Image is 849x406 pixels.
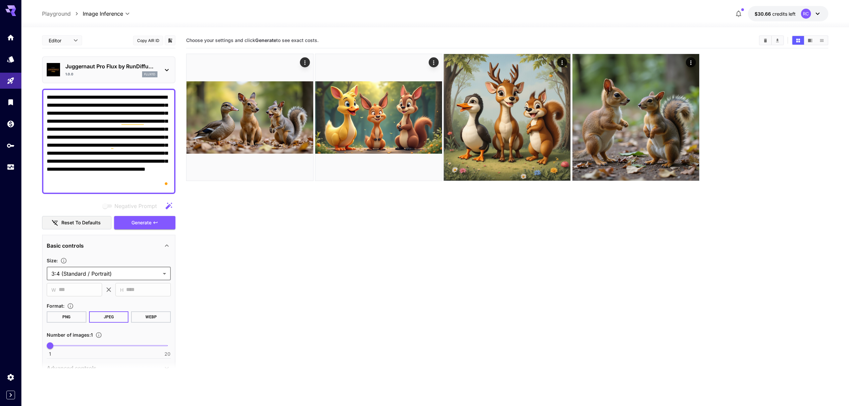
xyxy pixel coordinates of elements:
span: H [120,286,123,294]
button: Specify how many images to generate in a single request. Each image generation will be charged se... [93,332,105,338]
p: Juggernaut Pro Flux by RunDiffu... [65,62,157,70]
button: Show images in video view [804,36,816,45]
p: 1.0.0 [65,72,73,77]
span: Number of images : 1 [47,332,93,338]
button: JPEG [89,311,129,323]
div: Home [7,33,15,42]
button: $30.6611RC [748,6,828,21]
button: Expand sidebar [6,391,15,399]
div: Settings [7,373,15,381]
span: Choose your settings and click to see exact costs. [186,37,319,43]
div: Actions [429,57,439,67]
p: flux1d [144,72,155,77]
img: 2Q== [444,54,570,181]
div: RC [801,9,811,19]
span: credits left [772,11,796,17]
div: Models [7,53,15,61]
span: Image Inference [83,10,123,18]
div: Basic controls [47,238,171,254]
div: API Keys [7,141,15,150]
button: PNG [47,311,86,323]
div: Wallet [7,120,15,128]
div: Juggernaut Pro Flux by RunDiffu...1.0.0flux1d [47,60,171,80]
span: Format : [47,303,64,309]
img: 9k= [315,54,442,181]
textarea: To enrich screen reader interactions, please activate Accessibility in Grammarly extension settings [47,93,171,189]
b: Generate [255,37,276,43]
span: Generate [131,219,151,227]
a: Playground [42,10,71,18]
div: $30.6611 [755,10,796,17]
button: WEBP [131,311,171,323]
button: Download All [772,36,783,45]
div: Actions [300,57,310,67]
div: Advanced controls [47,360,171,376]
span: 20 [164,351,170,357]
span: Negative prompts are not compatible with the selected model. [101,202,162,210]
button: Clear Images [760,36,771,45]
button: Generate [114,216,175,230]
p: Basic controls [47,242,84,250]
div: Usage [7,163,15,171]
button: Show images in grid view [792,36,804,45]
span: Negative Prompt [114,202,157,210]
span: 3:4 (Standard / Portrait) [51,270,160,278]
div: Playground [7,77,15,85]
button: Adjust the dimensions of the generated image by specifying its width and height in pixels, or sel... [58,257,70,264]
span: $30.66 [755,11,772,17]
button: Copy AIR ID [133,36,163,45]
span: W [51,286,56,294]
span: Size : [47,258,58,263]
span: Editor [49,37,69,44]
button: Show images in list view [816,36,828,45]
button: Choose the file format for the output image. [64,303,76,309]
div: Show images in grid viewShow images in video viewShow images in list view [792,35,828,45]
div: Actions [686,57,696,67]
span: 1 [49,351,51,357]
div: Actions [557,57,567,67]
nav: breadcrumb [42,10,83,18]
img: Z [186,54,313,181]
button: Reset to defaults [42,216,111,230]
img: Z [572,54,699,181]
button: Add to library [167,36,173,44]
div: Clear ImagesDownload All [759,35,784,45]
div: Library [7,98,15,106]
